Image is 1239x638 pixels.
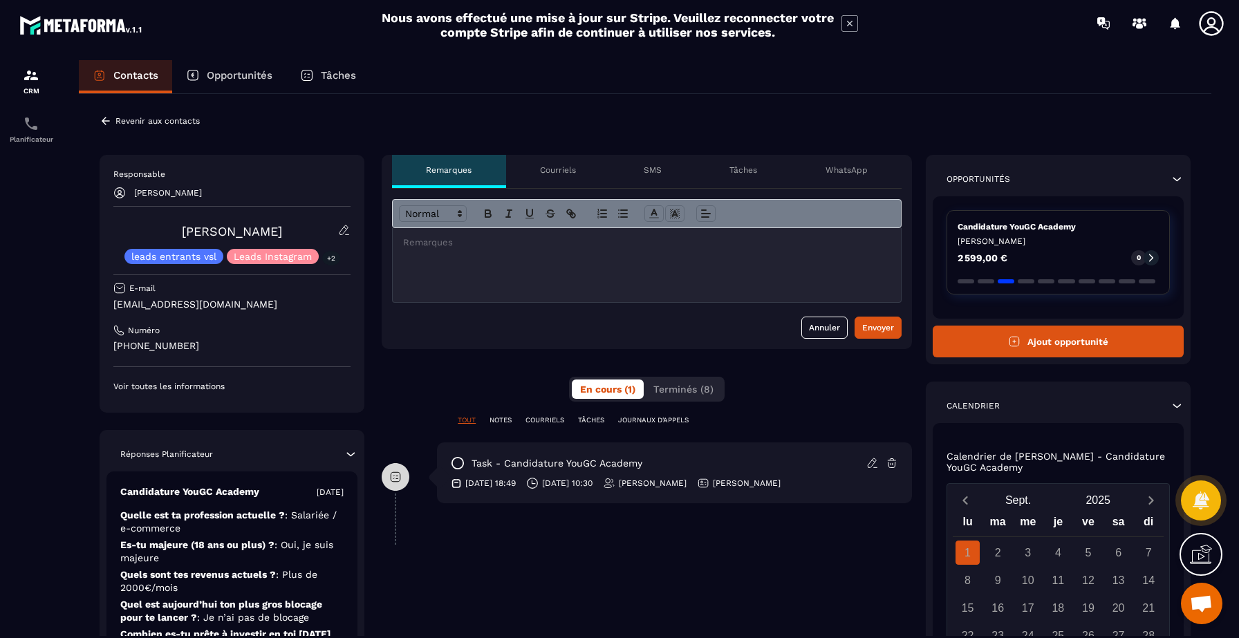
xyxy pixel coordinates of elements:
[580,384,635,395] span: En cours (1)
[234,252,312,261] p: Leads Instagram
[1181,583,1222,624] a: Ouvrir le chat
[578,415,604,425] p: TÂCHES
[826,165,868,176] p: WhatsApp
[986,541,1010,565] div: 2
[172,60,286,93] a: Opportunités
[542,478,593,489] p: [DATE] 10:30
[134,188,202,198] p: [PERSON_NAME]
[729,165,757,176] p: Tâches
[947,173,1010,185] p: Opportunités
[618,415,689,425] p: JOURNAUX D'APPELS
[120,509,344,535] p: Quelle est ta profession actuelle ?
[120,538,344,565] p: Es-tu majeure (18 ans ou plus) ?
[131,252,216,261] p: leads entrants vsl
[1046,596,1070,620] div: 18
[956,568,980,592] div: 8
[3,105,59,153] a: schedulerschedulerPlanificateur
[862,321,894,335] div: Envoyer
[1137,596,1161,620] div: 21
[572,379,644,399] button: En cours (1)
[472,457,642,470] p: task - Candidature YouGC Academy
[115,116,200,126] p: Revenir aux contacts
[113,339,351,353] p: [PHONE_NUMBER]
[525,415,564,425] p: COURRIELS
[958,236,1159,247] p: [PERSON_NAME]
[1046,568,1070,592] div: 11
[619,478,687,489] p: [PERSON_NAME]
[23,115,39,132] img: scheduler
[645,379,722,399] button: Terminés (8)
[322,251,340,265] p: +2
[958,253,1007,263] p: 2 599,00 €
[958,221,1159,232] p: Candidature YouGC Academy
[1106,596,1130,620] div: 20
[1076,568,1100,592] div: 12
[79,60,172,93] a: Contacts
[1106,568,1130,592] div: 13
[381,10,835,39] h2: Nous avons effectué une mise à jour sur Stripe. Veuillez reconnecter votre compte Stripe afin de ...
[490,415,512,425] p: NOTES
[978,488,1059,512] button: Open months overlay
[933,326,1184,357] button: Ajout opportunité
[653,384,714,395] span: Terminés (8)
[1016,541,1040,565] div: 3
[1013,512,1043,536] div: me
[855,317,902,339] button: Envoyer
[129,283,156,294] p: E-mail
[947,451,1170,473] p: Calendrier de [PERSON_NAME] - Candidature YouGC Academy
[1133,512,1164,536] div: di
[1016,568,1040,592] div: 10
[1076,596,1100,620] div: 19
[120,449,213,460] p: Réponses Planificateur
[1046,541,1070,565] div: 4
[120,485,259,498] p: Candidature YouGC Academy
[23,67,39,84] img: formation
[953,491,978,509] button: Previous month
[113,381,351,392] p: Voir toutes les informations
[197,612,309,623] span: : Je n’ai pas de blocage
[1058,488,1138,512] button: Open years overlay
[120,568,344,594] p: Quels sont tes revenus actuels ?
[1073,512,1103,536] div: ve
[713,478,781,489] p: [PERSON_NAME]
[1138,491,1164,509] button: Next month
[1016,596,1040,620] div: 17
[801,317,848,339] button: Annuler
[1137,541,1161,565] div: 7
[458,415,476,425] p: TOUT
[128,325,160,336] p: Numéro
[540,165,576,176] p: Courriels
[207,69,272,82] p: Opportunités
[19,12,144,37] img: logo
[321,69,356,82] p: Tâches
[1043,512,1074,536] div: je
[1106,541,1130,565] div: 6
[1103,512,1134,536] div: sa
[113,69,158,82] p: Contacts
[953,512,983,536] div: lu
[182,224,282,238] a: [PERSON_NAME]
[465,478,516,489] p: [DATE] 18:49
[982,512,1013,536] div: ma
[644,165,662,176] p: SMS
[986,596,1010,620] div: 16
[1137,253,1141,263] p: 0
[947,400,1000,411] p: Calendrier
[956,541,980,565] div: 1
[1137,568,1161,592] div: 14
[3,87,59,95] p: CRM
[317,487,344,498] p: [DATE]
[113,169,351,180] p: Responsable
[3,135,59,143] p: Planificateur
[286,60,370,93] a: Tâches
[426,165,472,176] p: Remarques
[113,298,351,311] p: [EMAIL_ADDRESS][DOMAIN_NAME]
[986,568,1010,592] div: 9
[956,596,980,620] div: 15
[1076,541,1100,565] div: 5
[3,57,59,105] a: formationformationCRM
[120,598,344,624] p: Quel est aujourd’hui ton plus gros blocage pour te lancer ?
